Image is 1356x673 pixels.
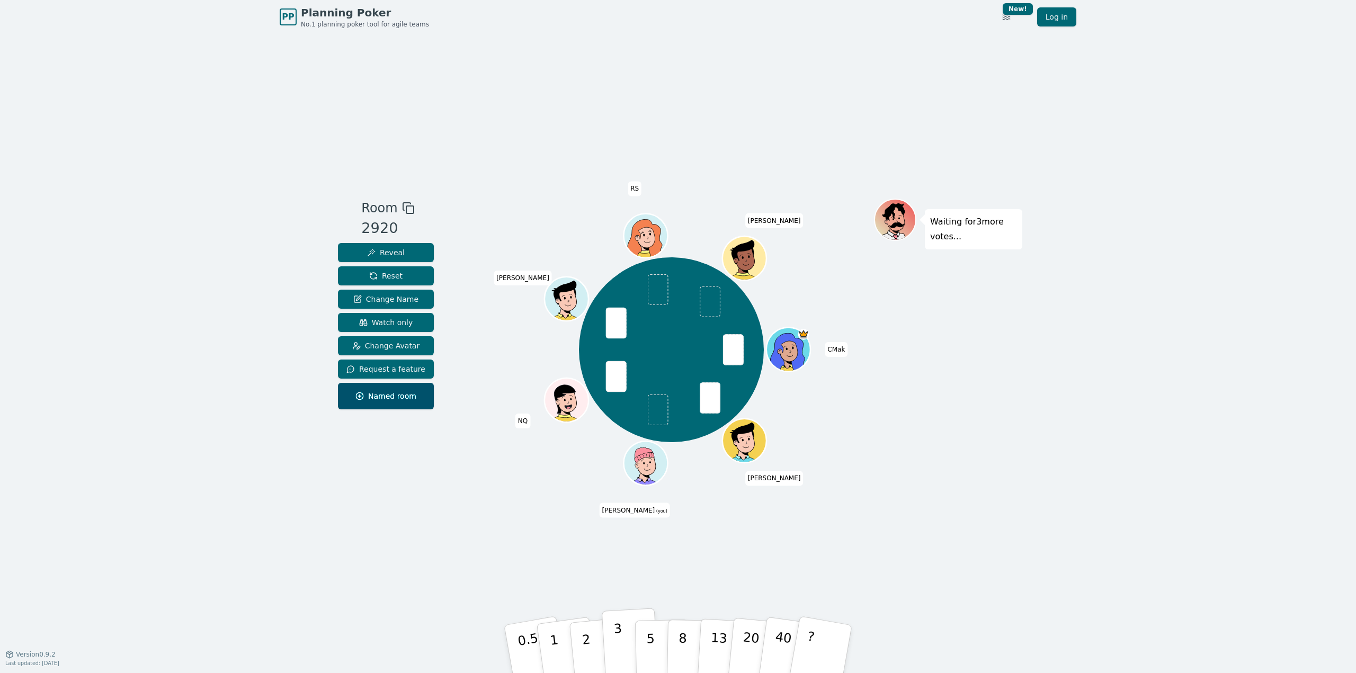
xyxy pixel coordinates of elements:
[600,503,670,518] span: Click to change your name
[655,509,667,514] span: (you)
[825,342,847,357] span: Click to change your name
[352,340,420,351] span: Change Avatar
[997,7,1016,26] button: New!
[798,329,809,340] span: CMak is the host
[16,650,56,659] span: Version 0.9.2
[338,383,434,409] button: Named room
[5,660,59,666] span: Last updated: [DATE]
[1003,3,1033,15] div: New!
[338,336,434,355] button: Change Avatar
[5,650,56,659] button: Version0.9.2
[346,364,425,374] span: Request a feature
[930,214,1017,244] p: Waiting for 3 more votes...
[494,271,552,285] span: Click to change your name
[338,290,434,309] button: Change Name
[338,266,434,285] button: Reset
[359,317,413,328] span: Watch only
[515,414,530,428] span: Click to change your name
[361,218,414,239] div: 2920
[745,213,804,228] span: Click to change your name
[628,182,641,196] span: Click to change your name
[338,313,434,332] button: Watch only
[355,391,416,401] span: Named room
[361,199,397,218] span: Room
[280,5,429,29] a: PPPlanning PokerNo.1 planning poker tool for agile teams
[367,247,405,258] span: Reveal
[338,360,434,379] button: Request a feature
[625,443,666,484] button: Click to change your avatar
[301,20,429,29] span: No.1 planning poker tool for agile teams
[1037,7,1076,26] a: Log in
[338,243,434,262] button: Reveal
[369,271,403,281] span: Reset
[353,294,418,304] span: Change Name
[282,11,294,23] span: PP
[745,471,804,486] span: Click to change your name
[301,5,429,20] span: Planning Poker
